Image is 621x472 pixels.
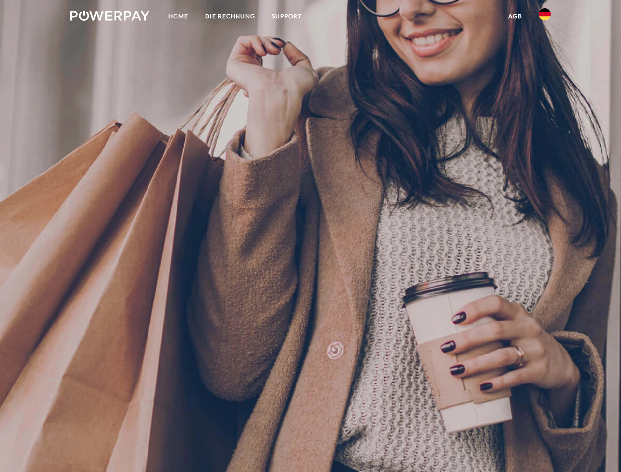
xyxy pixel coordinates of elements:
[500,7,531,25] a: agb
[70,11,149,21] img: logo-powerpay-white.svg
[197,7,264,25] a: DIE RECHNUNG
[160,7,197,25] a: Home
[539,8,551,20] img: de
[264,7,310,25] a: SUPPORT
